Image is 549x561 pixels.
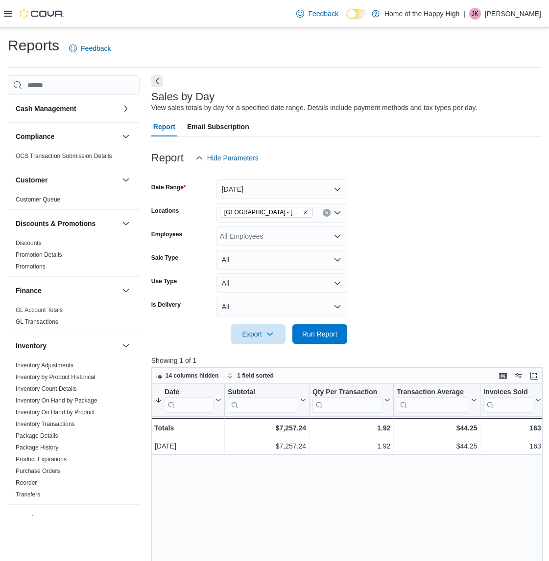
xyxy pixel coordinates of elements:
[155,388,221,413] button: Date
[191,148,263,168] button: Hide Parameters
[81,44,111,53] span: Feedback
[16,385,77,392] a: Inventory Count Details
[312,441,390,452] div: 1.92
[463,8,465,20] p: |
[308,9,338,19] span: Feedback
[16,397,97,404] a: Inventory On Hand by Package
[155,441,221,452] div: [DATE]
[223,370,278,381] button: 1 field sorted
[154,422,221,434] div: Totals
[151,356,547,365] p: Showing 1 of 1
[483,388,533,397] div: Invoices Sold
[16,239,42,247] span: Discounts
[16,104,118,113] button: Cash Management
[16,397,97,404] span: Inventory On Hand by Package
[16,219,118,228] button: Discounts & Promotions
[120,218,132,229] button: Discounts & Promotions
[16,175,118,185] button: Customer
[8,237,140,276] div: Discounts & Promotions
[16,307,63,314] a: GL Account Totals
[16,240,42,247] a: Discounts
[312,422,390,434] div: 1.92
[303,209,309,215] button: Remove Sylvan Lake - Hewlett Park Landing - Fire & Flower from selection in this group
[16,491,40,498] span: Transfers
[120,131,132,142] button: Compliance
[483,388,533,413] div: Invoices Sold
[334,232,341,240] button: Open list of options
[16,420,75,428] span: Inventory Transactions
[483,388,541,413] button: Invoices Sold
[16,467,60,475] span: Purchase Orders
[165,388,214,413] div: Date
[8,359,140,504] div: Inventory
[151,207,179,215] label: Locations
[231,324,286,344] button: Export
[16,306,63,314] span: GL Account Totals
[151,103,477,113] div: View sales totals by day for a specified date range. Details include payment methods and tax type...
[16,251,62,258] a: Promotion Details
[152,370,223,381] button: 14 columns hidden
[485,8,541,20] p: [PERSON_NAME]
[292,324,347,344] button: Run Report
[151,254,178,262] label: Sale Type
[16,362,73,369] a: Inventory Adjustments
[16,286,42,295] h3: Finance
[151,75,163,87] button: Next
[346,9,367,19] input: Dark Mode
[16,286,118,295] button: Finance
[16,219,95,228] h3: Discounts & Promotions
[216,273,347,293] button: All
[216,297,347,316] button: All
[8,194,140,209] div: Customer
[120,103,132,114] button: Cash Management
[16,152,112,160] span: OCS Transaction Submission Details
[16,409,95,416] a: Inventory On Hand by Product
[16,491,40,498] a: Transfers
[16,318,58,325] a: GL Transactions
[120,513,132,524] button: Loyalty
[323,209,331,217] button: Clear input
[216,180,347,199] button: [DATE]
[20,9,64,19] img: Cova
[120,174,132,186] button: Customer
[151,152,184,164] h3: Report
[513,370,525,381] button: Display options
[16,456,67,463] a: Product Expirations
[292,4,342,23] a: Feedback
[228,388,306,413] button: Subtotal
[224,207,301,217] span: [GEOGRAPHIC_DATA] - [GEOGRAPHIC_DATA] - Fire & Flower
[312,388,382,413] div: Qty Per Transaction
[16,132,118,141] button: Compliance
[151,91,215,103] h3: Sales by Day
[16,104,76,113] h3: Cash Management
[483,441,541,452] div: 163
[151,301,181,309] label: Is Delivery
[16,385,77,393] span: Inventory Count Details
[16,374,95,381] a: Inventory by Product Historical
[228,441,306,452] div: $7,257.24
[65,39,115,58] a: Feedback
[228,422,306,434] div: $7,257.24
[165,388,214,397] div: Date
[397,388,469,397] div: Transaction Average
[16,432,58,439] a: Package Details
[153,117,175,136] span: Report
[312,388,382,397] div: Qty Per Transaction
[207,153,259,163] span: Hide Parameters
[384,8,459,20] p: Home of the Happy High
[151,230,182,238] label: Employees
[16,514,118,523] button: Loyalty
[120,285,132,296] button: Finance
[16,432,58,440] span: Package Details
[16,196,60,203] a: Customer Queue
[472,8,478,20] span: JK
[483,422,541,434] div: 163
[397,422,477,434] div: $44.25
[16,373,95,381] span: Inventory by Product Historical
[16,444,58,451] span: Package History
[16,175,48,185] h3: Customer
[16,132,54,141] h3: Compliance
